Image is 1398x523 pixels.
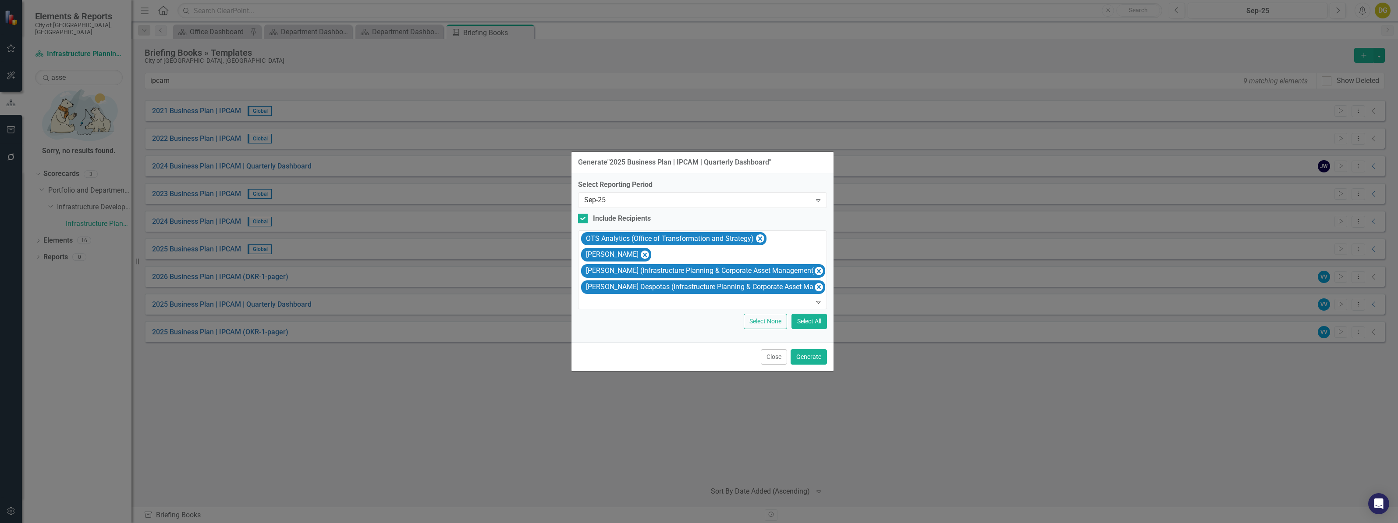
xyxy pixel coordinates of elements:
div: Include Recipients [593,214,651,224]
div: Remove Adilia Colaluca [641,251,649,259]
button: Generate [791,349,827,365]
div: [PERSON_NAME] Despotas (Infrastructure Planning & Corporate Asset Management) [583,281,814,294]
div: Sep-25 [584,195,812,205]
div: Remove Alessia Ricciuti Despotas (Infrastructure Planning & Corporate Asset Management) [815,283,823,291]
div: Generate " 2025 Business Plan | IPCAM | Quarterly Dashboard " [578,158,771,166]
button: Select All [791,314,827,329]
div: Open Intercom Messenger [1368,493,1389,514]
div: OTS Analytics (Office of Transformation and Strategy) [583,233,755,245]
div: [PERSON_NAME] (Infrastructure Planning & Corporate Asset Management) [583,265,814,277]
div: [PERSON_NAME] [583,248,640,261]
div: Remove Selma Hubjer (Infrastructure Planning & Corporate Asset Management) [815,267,823,275]
label: Select Reporting Period [578,180,827,190]
button: Select None [744,314,787,329]
button: Close [761,349,787,365]
div: Remove OTS Analytics (Office of Transformation and Strategy) [756,234,764,243]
